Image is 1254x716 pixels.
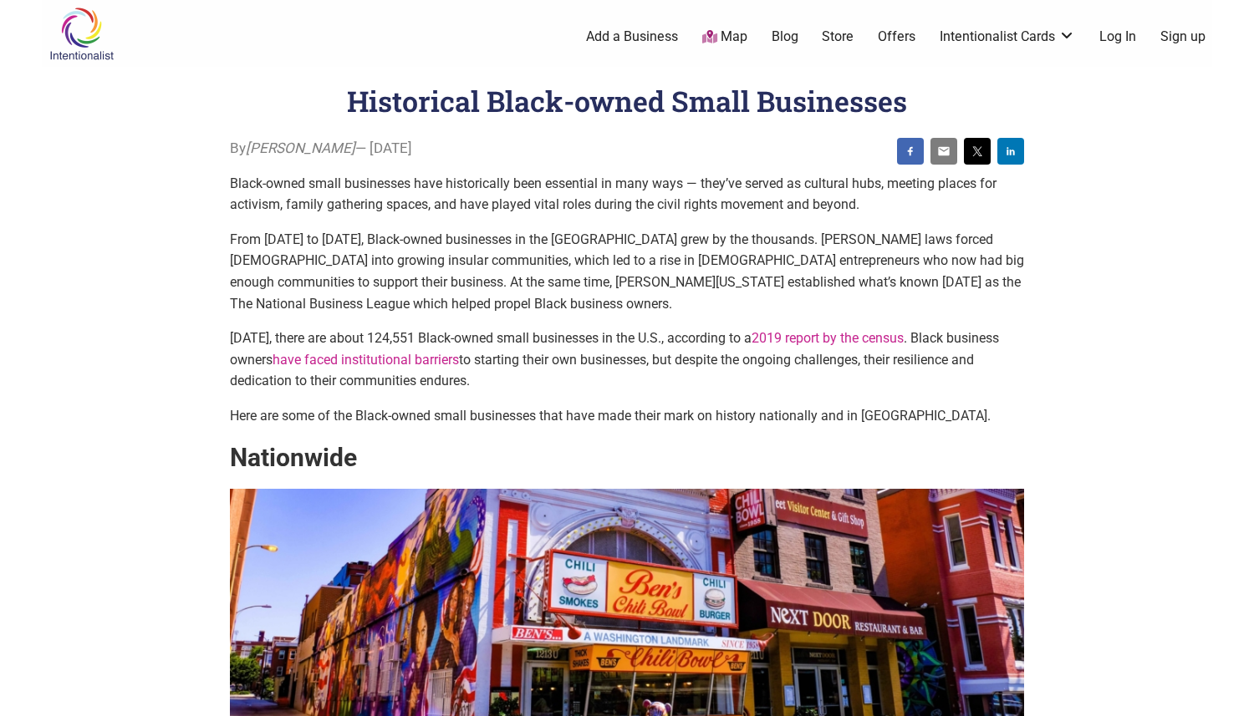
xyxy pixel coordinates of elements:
[904,145,917,158] img: facebook sharing button
[246,140,355,156] i: [PERSON_NAME]
[940,28,1075,46] a: Intentionalist Cards
[772,28,798,46] a: Blog
[702,28,747,47] a: Map
[822,28,854,46] a: Store
[586,28,678,46] a: Add a Business
[752,330,904,346] a: 2019 report by the census
[42,7,121,61] img: Intentionalist
[230,405,1024,427] p: Here are some of the Black-owned small businesses that have made their mark on history nationally...
[230,229,1024,314] p: From [DATE] to [DATE], Black-owned businesses in the [GEOGRAPHIC_DATA] grew by the thousands. [PE...
[878,28,915,46] a: Offers
[1099,28,1136,46] a: Log In
[1160,28,1206,46] a: Sign up
[1004,145,1017,158] img: linkedin sharing button
[230,443,357,472] strong: Nationwide
[273,352,459,368] a: have faced institutional barriers
[230,173,1024,216] p: Black-owned small businesses have historically been essential in many ways — they’ve served as cu...
[971,145,984,158] img: twitter sharing button
[347,82,907,119] h1: Historical Black-owned Small Businesses
[230,138,412,160] span: By — [DATE]
[230,328,1024,392] p: [DATE], there are about 124,551 Black-owned small businesses in the U.S., according to a . Black ...
[937,145,951,158] img: email sharing button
